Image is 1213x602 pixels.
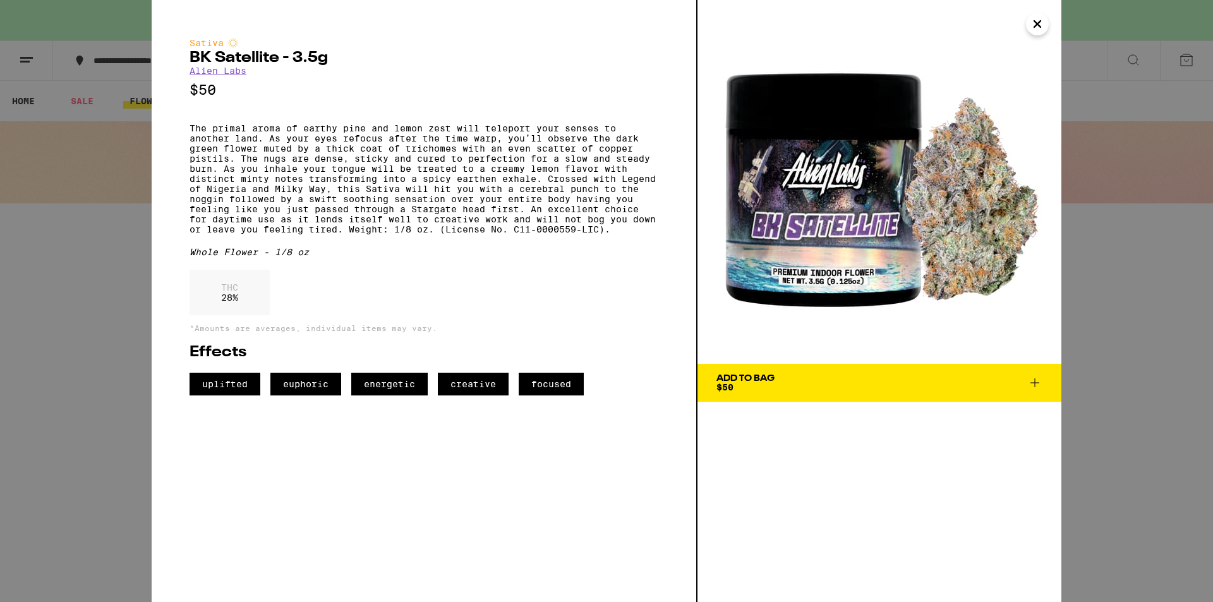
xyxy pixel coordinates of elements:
h2: Effects [190,345,658,360]
span: creative [438,373,509,395]
span: Hi. Need any help? [8,9,91,19]
p: THC [221,282,238,292]
div: 28 % [190,270,270,315]
button: Add To Bag$50 [697,364,1061,402]
p: The primal aroma of earthy pine and lemon zest will teleport your senses to another land. As your... [190,123,658,234]
span: euphoric [270,373,341,395]
button: Close [1026,13,1049,35]
span: uplifted [190,373,260,395]
span: focused [519,373,584,395]
p: *Amounts are averages, individual items may vary. [190,324,658,332]
img: sativaColor.svg [228,38,238,48]
h2: BK Satellite - 3.5g [190,51,658,66]
span: energetic [351,373,428,395]
div: Whole Flower - 1/8 oz [190,247,658,257]
p: $50 [190,82,658,98]
span: $50 [716,382,733,392]
div: Sativa [190,38,658,48]
div: Add To Bag [716,374,775,383]
a: Alien Labs [190,66,246,76]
